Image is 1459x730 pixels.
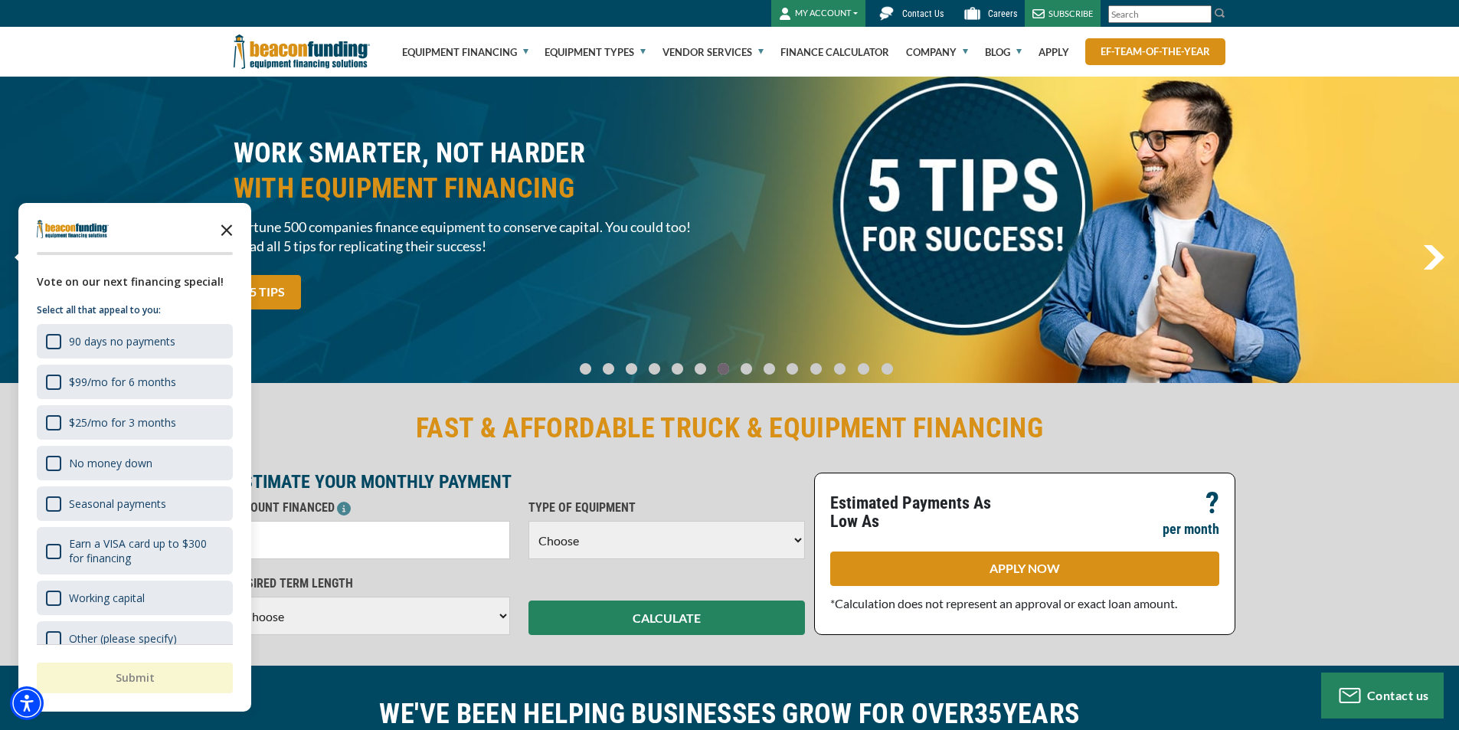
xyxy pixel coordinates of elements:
a: Go To Slide 4 [669,362,687,375]
span: Careers [988,8,1017,19]
span: Fortune 500 companies finance equipment to conserve capital. You could too! Read all 5 tips for r... [234,218,721,256]
a: Blog [985,28,1022,77]
a: Go To Slide 8 [761,362,779,375]
img: Left Navigator [15,245,35,270]
a: APPLY NOW [830,552,1219,586]
div: $99/mo for 6 months [69,375,176,389]
img: Right Navigator [1423,245,1444,270]
span: Contact us [1367,688,1429,702]
div: Earn a VISA card up to $300 for financing [69,536,224,565]
a: Equipment Types [545,28,646,77]
button: CALCULATE [528,601,805,635]
input: Search [1108,5,1212,23]
span: 35 [974,698,1003,730]
p: AMOUNT FINANCED [234,499,510,517]
img: Beacon Funding Corporation logo [234,27,370,77]
div: Other (please specify) [69,631,177,646]
a: Go To Slide 2 [623,362,641,375]
img: Company logo [37,220,109,238]
p: ESTIMATE YOUR MONTHLY PAYMENT [234,473,805,491]
a: Go To Slide 3 [646,362,664,375]
a: ef-team-of-the-year [1085,38,1225,65]
a: Go To Slide 12 [854,362,873,375]
div: Seasonal payments [69,496,166,511]
a: Go To Slide 11 [830,362,849,375]
a: Company [906,28,968,77]
p: per month [1163,520,1219,538]
div: $25/mo for 3 months [69,415,176,430]
div: $25/mo for 3 months [37,405,233,440]
span: WITH EQUIPMENT FINANCING [234,171,721,206]
div: Earn a VISA card up to $300 for financing [37,527,233,575]
a: Equipment Financing [402,28,528,77]
span: *Calculation does not represent an approval or exact loan amount. [830,596,1177,611]
button: Close the survey [211,214,242,244]
button: Contact us [1321,673,1444,719]
p: TYPE OF EQUIPMENT [528,499,805,517]
a: Go To Slide 6 [715,362,733,375]
a: next [1423,245,1444,270]
div: Survey [18,203,251,712]
p: Select all that appeal to you: [37,303,233,318]
a: Apply [1039,28,1069,77]
h2: WORK SMARTER, NOT HARDER [234,136,721,206]
div: Working capital [37,581,233,615]
a: Go To Slide 1 [600,362,618,375]
p: DESIRED TERM LENGTH [234,575,510,593]
div: 90 days no payments [69,334,175,349]
div: Seasonal payments [37,486,233,521]
a: Go To Slide 5 [692,362,710,375]
div: 90 days no payments [37,324,233,358]
div: Working capital [69,591,145,605]
p: ? [1205,494,1219,512]
img: Search [1214,7,1226,19]
input: $ [234,521,510,559]
div: Vote on our next financing special! [37,273,233,290]
div: No money down [69,456,152,470]
div: Accessibility Menu [10,686,44,720]
div: Other (please specify) [37,621,233,656]
a: 5 TIPS [234,275,301,309]
a: Vendor Services [662,28,764,77]
a: Finance Calculator [780,28,889,77]
div: $99/mo for 6 months [37,365,233,399]
p: Estimated Payments As Low As [830,494,1016,531]
a: Go To Slide 7 [738,362,756,375]
h2: FAST & AFFORDABLE TRUCK & EQUIPMENT FINANCING [234,411,1226,446]
a: Go To Slide 13 [878,362,897,375]
a: previous [15,245,35,270]
a: Clear search text [1196,8,1208,21]
span: Contact Us [902,8,944,19]
div: No money down [37,446,233,480]
a: Go To Slide 0 [577,362,595,375]
a: Go To Slide 10 [806,362,826,375]
button: Submit [37,663,233,693]
a: Go To Slide 9 [783,362,802,375]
